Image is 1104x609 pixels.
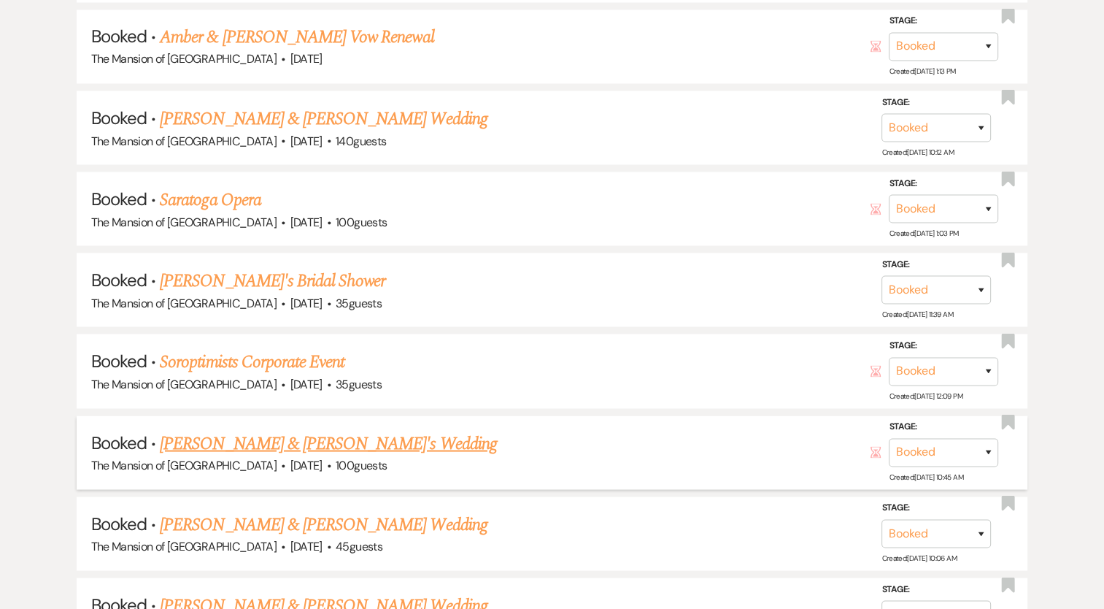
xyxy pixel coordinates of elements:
span: [DATE] [290,376,322,391]
span: Created: [DATE] 11:39 AM [881,310,952,319]
span: Booked [91,512,147,535]
span: 35 guests [336,295,382,310]
span: Created: [DATE] 10:06 AM [881,554,956,563]
span: [DATE] [290,457,322,472]
label: Stage: [881,94,991,110]
span: The Mansion of [GEOGRAPHIC_DATA] [91,295,277,310]
a: [PERSON_NAME] & [PERSON_NAME]'s Wedding [160,430,497,456]
span: 100 guests [336,214,387,229]
span: 140 guests [336,133,386,148]
a: [PERSON_NAME]'s Bridal Shower [160,267,385,294]
span: Booked [91,349,147,372]
span: [DATE] [290,538,322,554]
span: The Mansion of [GEOGRAPHIC_DATA] [91,214,277,229]
span: Created: [DATE] 10:45 AM [889,472,962,482]
span: [DATE] [290,51,322,66]
span: Booked [91,268,147,291]
a: Saratoga Opera [160,186,261,212]
span: The Mansion of [GEOGRAPHIC_DATA] [91,538,277,554]
span: Booked [91,187,147,210]
span: 35 guests [336,376,382,391]
label: Stage: [889,419,998,435]
span: Created: [DATE] 1:03 PM [889,229,958,238]
span: The Mansion of [GEOGRAPHIC_DATA] [91,457,277,472]
span: Booked [91,25,147,47]
label: Stage: [881,500,991,516]
span: The Mansion of [GEOGRAPHIC_DATA] [91,51,277,66]
span: 45 guests [336,538,382,554]
label: Stage: [881,582,991,598]
span: Created: [DATE] 1:13 PM [889,66,955,76]
span: [DATE] [290,214,322,229]
span: Booked [91,431,147,453]
label: Stage: [881,257,991,273]
span: Booked [91,106,147,129]
label: Stage: [889,176,998,192]
label: Stage: [889,13,998,29]
span: [DATE] [290,133,322,148]
span: [DATE] [290,295,322,310]
span: The Mansion of [GEOGRAPHIC_DATA] [91,133,277,148]
a: [PERSON_NAME] & [PERSON_NAME] Wedding [160,511,487,537]
a: Soroptimists Corporate Event [160,348,344,375]
a: Amber & [PERSON_NAME] Vow Renewal [160,24,433,50]
span: Created: [DATE] 12:09 PM [889,391,962,401]
span: The Mansion of [GEOGRAPHIC_DATA] [91,376,277,391]
label: Stage: [889,338,998,354]
a: [PERSON_NAME] & [PERSON_NAME] Wedding [160,105,487,131]
span: 100 guests [336,457,387,472]
span: Created: [DATE] 10:12 AM [881,148,953,157]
